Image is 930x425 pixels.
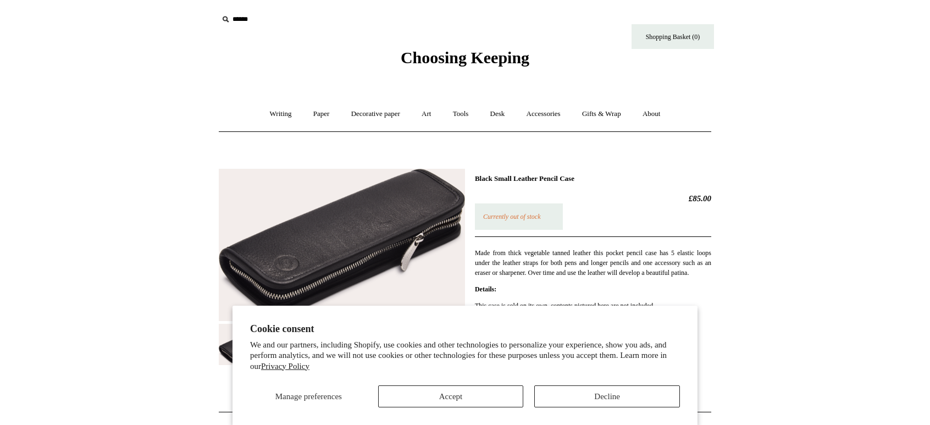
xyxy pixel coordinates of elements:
[475,174,711,183] h1: Black Small Leather Pencil Case
[480,100,515,129] a: Desk
[517,100,571,129] a: Accessories
[633,100,671,129] a: About
[378,385,524,407] button: Accept
[219,324,285,365] img: Black Small Leather Pencil Case
[250,323,680,335] h2: Cookie consent
[412,100,441,129] a: Art
[475,301,711,311] p: This case is sold on its own, contents pictured here are not included.
[401,57,529,65] a: Choosing Keeping
[572,100,631,129] a: Gifts & Wrap
[261,362,309,371] a: Privacy Policy
[260,100,302,129] a: Writing
[303,100,340,129] a: Paper
[475,285,496,293] strong: Details:
[483,213,541,220] em: Currently out of stock
[401,48,529,67] span: Choosing Keeping
[534,385,680,407] button: Decline
[341,100,410,129] a: Decorative paper
[275,392,342,401] span: Manage preferences
[475,248,711,278] p: Made from thick vegetable tanned leather this pocket pencil case has 5 elastic loops under the le...
[443,100,479,129] a: Tools
[632,24,714,49] a: Shopping Basket (0)
[250,385,367,407] button: Manage preferences
[250,340,680,372] p: We and our partners, including Shopify, use cookies and other technologies to personalize your ex...
[475,194,711,203] h2: £85.00
[219,169,465,322] img: Black Small Leather Pencil Case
